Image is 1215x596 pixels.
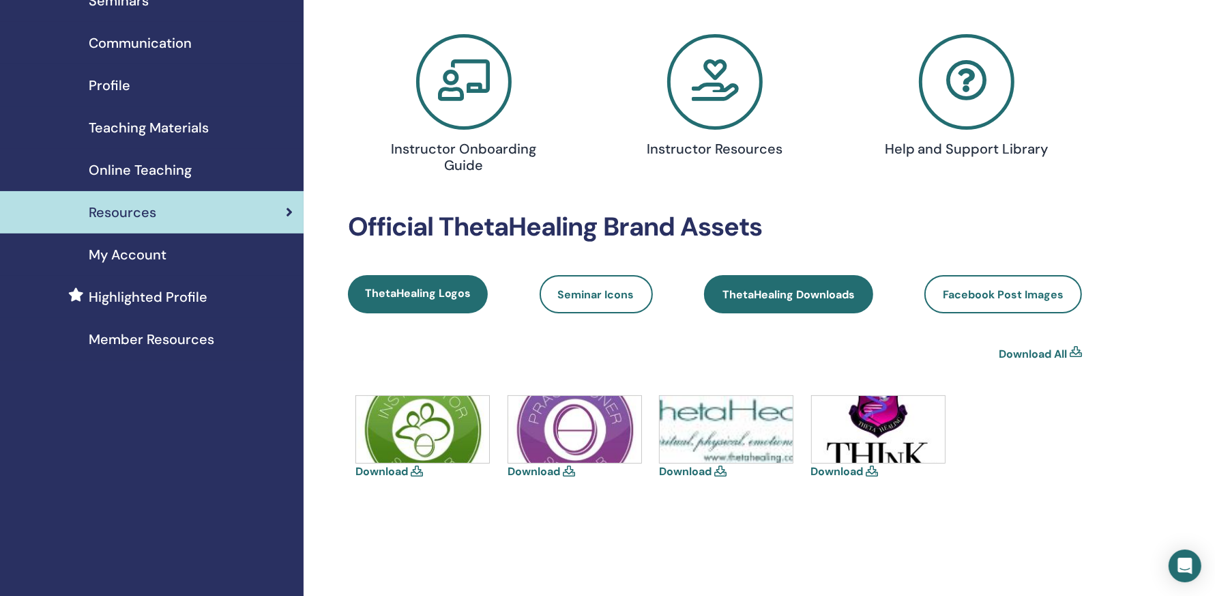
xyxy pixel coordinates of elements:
span: Online Teaching [89,160,192,180]
span: ThetaHealing Downloads [722,287,855,302]
a: Instructor Resources [598,34,833,162]
span: Profile [89,75,130,96]
a: ThetaHealing Downloads [704,275,873,313]
a: Download [355,464,408,479]
a: Facebook Post Images [924,275,1082,313]
h2: Official ThetaHealing Brand Assets [348,212,1082,243]
span: Member Resources [89,329,214,350]
h4: Help and Support Library [884,141,1049,157]
h4: Instructor Resources [633,141,797,157]
a: Download [659,464,712,479]
a: Seminar Icons [540,275,653,313]
span: Communication [89,33,192,53]
a: ThetaHealing Logos [348,275,488,313]
span: My Account [89,244,166,265]
a: Download [811,464,864,479]
img: icons-practitioner.jpg [508,396,641,463]
a: Download [508,464,560,479]
a: Download All [999,346,1067,363]
div: Open Intercom Messenger [1169,550,1201,582]
span: Highlighted Profile [89,287,207,307]
span: Resources [89,202,156,223]
span: Facebook Post Images [943,287,1064,302]
span: Seminar Icons [558,287,634,302]
img: think-shield.jpg [812,396,945,463]
a: Instructor Onboarding Guide [346,34,581,179]
span: Teaching Materials [89,117,209,138]
h4: Instructor Onboarding Guide [381,141,546,173]
img: icons-instructor.jpg [356,396,489,463]
img: thetahealing-logo-a-copy.jpg [660,396,793,463]
span: ThetaHealing Logos [365,286,471,300]
a: Help and Support Library [849,34,1084,162]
